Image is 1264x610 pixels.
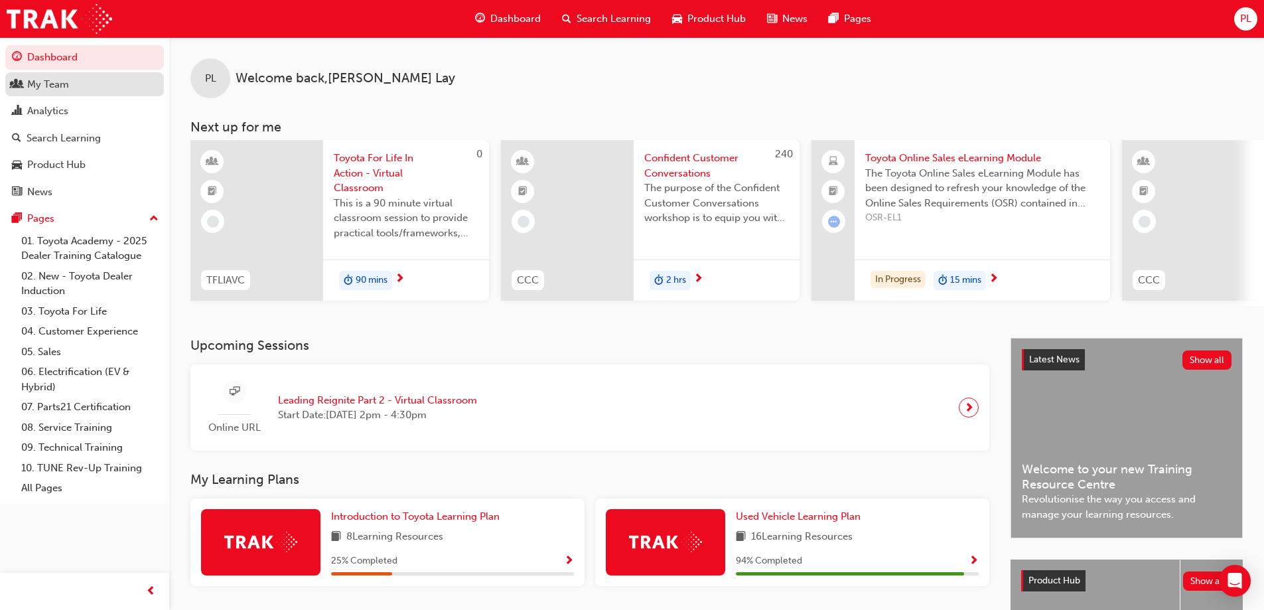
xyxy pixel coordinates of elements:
[201,375,979,441] a: Online URLLeading Reignite Part 2 - Virtual ClassroomStart Date:[DATE] 2pm - 4:30pm
[16,437,164,458] a: 09. Technical Training
[334,196,478,241] span: This is a 90 minute virtual classroom session to provide practical tools/frameworks, behaviours a...
[12,159,22,171] span: car-icon
[490,11,541,27] span: Dashboard
[169,119,1264,135] h3: Next up for me
[16,397,164,418] a: 07. Parts21 Certification
[395,273,405,285] span: next-icon
[518,183,527,200] span: booktick-icon
[27,211,54,226] div: Pages
[190,472,989,487] h3: My Learning Plans
[564,556,574,568] span: Show Progress
[331,510,500,522] span: Introduction to Toyota Learning Plan
[1139,216,1151,228] span: learningRecordVerb_NONE-icon
[693,273,703,285] span: next-icon
[16,478,164,498] a: All Pages
[236,71,455,86] span: Welcome back , [PERSON_NAME] Lay
[27,185,52,200] div: News
[356,273,387,288] span: 90 mins
[205,71,216,86] span: PL
[12,133,21,145] span: search-icon
[16,362,164,397] a: 06. Electrification (EV & Hybrid)
[1022,349,1231,370] a: Latest NewsShow all
[629,532,702,552] img: Trak
[12,52,22,64] span: guage-icon
[666,273,686,288] span: 2 hrs
[12,106,22,117] span: chart-icon
[517,273,539,288] span: CCC
[736,554,802,569] span: 94 % Completed
[278,408,477,423] span: Start Date: [DATE] 2pm - 4:30pm
[1183,572,1233,591] button: Show all
[687,11,746,27] span: Product Hub
[829,153,838,171] span: laptop-icon
[346,529,443,546] span: 8 Learning Resources
[146,583,156,600] span: prev-icon
[16,458,164,479] a: 10. TUNE Rev-Up Training
[16,342,164,362] a: 05. Sales
[969,556,979,568] span: Show Progress
[501,140,800,301] a: 240CCCConfident Customer ConversationsThe purpose of the Confident Customer Conversations worksho...
[475,11,485,27] span: guage-icon
[16,231,164,266] a: 01. Toyota Academy - 2025 Dealer Training Catalogue
[1028,575,1080,586] span: Product Hub
[844,11,871,27] span: Pages
[331,509,505,524] a: Introduction to Toyota Learning Plan
[1022,492,1231,522] span: Revolutionise the way you access and manage your learning resources.
[782,11,808,27] span: News
[464,5,551,33] a: guage-iconDashboard
[27,157,86,173] div: Product Hub
[736,509,866,524] a: Used Vehicle Learning Plan
[208,153,217,171] span: learningResourceType_INSTRUCTOR_LED-icon
[206,273,245,288] span: TFLIAVC
[1022,462,1231,492] span: Welcome to your new Training Resource Centre
[5,180,164,204] a: News
[577,11,651,27] span: Search Learning
[969,553,979,570] button: Show Progress
[829,11,839,27] span: pages-icon
[811,140,1110,301] a: Toyota Online Sales eLearning ModuleThe Toyota Online Sales eLearning Module has been designed to...
[27,131,101,146] div: Search Learning
[751,529,853,546] span: 16 Learning Resources
[208,183,217,200] span: booktick-icon
[562,11,571,27] span: search-icon
[518,216,529,228] span: learningRecordVerb_NONE-icon
[207,216,219,228] span: learningRecordVerb_NONE-icon
[654,272,664,289] span: duration-icon
[16,418,164,438] a: 08. Service Training
[662,5,756,33] a: car-iconProduct Hub
[5,99,164,123] a: Analytics
[12,79,22,91] span: people-icon
[27,104,68,119] div: Analytics
[16,301,164,322] a: 03. Toyota For Life
[331,529,341,546] span: book-icon
[672,11,682,27] span: car-icon
[1139,183,1149,200] span: booktick-icon
[964,398,974,417] span: next-icon
[756,5,818,33] a: news-iconNews
[190,140,489,301] a: 0TFLIAVCToyota For Life In Action - Virtual ClassroomThis is a 90 minute virtual classroom sessio...
[644,151,789,181] span: Confident Customer Conversations
[5,45,164,70] a: Dashboard
[865,151,1099,166] span: Toyota Online Sales eLearning Module
[344,272,353,289] span: duration-icon
[871,271,926,289] div: In Progress
[12,213,22,225] span: pages-icon
[564,553,574,570] button: Show Progress
[7,4,112,34] a: Trak
[149,210,159,228] span: up-icon
[1139,153,1149,171] span: learningResourceType_INSTRUCTOR_LED-icon
[818,5,882,33] a: pages-iconPages
[1234,7,1257,31] button: PL
[938,272,948,289] span: duration-icon
[334,151,478,196] span: Toyota For Life In Action - Virtual Classroom
[5,126,164,151] a: Search Learning
[12,187,22,198] span: news-icon
[5,206,164,231] button: Pages
[1138,273,1160,288] span: CCC
[736,529,746,546] span: book-icon
[551,5,662,33] a: search-iconSearch Learning
[989,273,999,285] span: next-icon
[1219,565,1251,597] div: Open Intercom Messenger
[828,216,840,228] span: learningRecordVerb_ATTEMPT-icon
[865,166,1099,211] span: The Toyota Online Sales eLearning Module has been designed to refresh your knowledge of the Onlin...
